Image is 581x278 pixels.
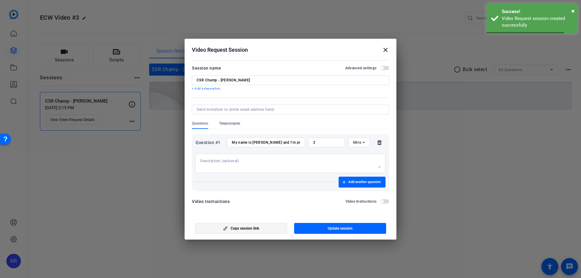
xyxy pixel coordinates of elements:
[346,199,377,204] h2: Video Instructions
[192,64,221,72] div: Session name
[219,121,240,126] span: Teleprompter
[502,15,573,29] div: Video Request session created successfully
[382,46,389,54] mat-icon: close
[195,139,224,146] div: Question #1
[348,180,381,185] span: Add another question
[195,223,287,234] button: Copy session link
[339,177,386,188] button: Add another question
[294,223,386,234] button: Update session
[192,86,389,91] p: + Add a description
[192,198,230,205] div: Video Instructions
[353,140,362,145] span: Mins
[192,121,208,126] span: Questions
[571,7,575,15] span: ×
[197,107,382,112] input: Send invitation to (enter email address here)
[231,226,259,231] span: Copy session link
[197,78,384,83] input: Enter Session Name
[313,140,340,145] input: Time
[192,46,389,54] div: Video Request Session
[345,66,376,70] h2: Advanced settings
[232,140,300,145] input: Enter your question here
[502,8,573,15] div: Success!
[328,226,353,231] span: Update session
[571,6,575,15] button: Close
